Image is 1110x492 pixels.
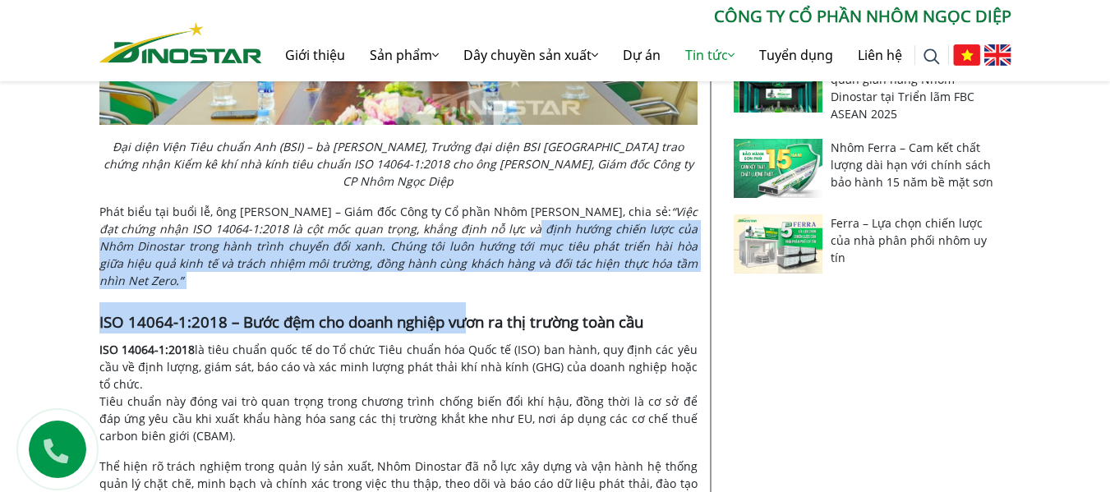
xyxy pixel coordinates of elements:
[953,44,980,66] img: Tiếng Việt
[99,22,262,63] img: Nhôm Dinostar
[99,341,698,444] p: là tiêu chuẩn quốc tế do Tổ chức Tiêu chuẩn hóa Quốc tế (ISO) ban hành, quy định các yêu cầu về đ...
[357,29,451,81] a: Sản phẩm
[99,204,698,288] em: “Việc đạt chứng nhận ISO 14064-1:2018 là cột mốc quan trọng, khẳng định nỗ lực và định hướng chiế...
[273,29,357,81] a: Giới thiệu
[99,203,698,289] p: Phát biểu tại buổi lễ, ông [PERSON_NAME] – Giám đốc Công ty Cổ phần Nhôm [PERSON_NAME], chia sẻ:
[831,140,993,190] a: Nhôm Ferra – Cam kết chất lượng dài hạn với chính sách bảo hành 15 năm bề mặt sơn
[99,311,643,332] span: ISO 14064-1:2018 – Bước đệm cho doanh nghiệp vươn ra thị trường toàn cầu
[610,29,673,81] a: Dự án
[984,44,1011,66] img: English
[845,29,914,81] a: Liên hệ
[923,48,940,65] img: search
[673,29,747,81] a: Tin tức
[747,29,845,81] a: Tuyển dụng
[734,139,823,198] img: Nhôm Ferra – Cam kết chất lượng dài hạn với chính sách bảo hành 15 năm bề mặt sơn
[451,29,610,81] a: Dây chuyền sản xuất
[104,139,693,189] em: Đại diện Viện Tiêu chuẩn Anh (BSI) – bà [PERSON_NAME], Trưởng đại diện BSI [GEOGRAPHIC_DATA] trao...
[734,214,823,274] img: Ferra – Lựa chọn chiến lược của nhà phân phối nhôm uy tín
[262,4,1011,29] p: CÔNG TY CỔ PHẦN NHÔM NGỌC DIỆP
[99,342,195,357] strong: ISO 14064-1:2018
[734,53,823,113] img: Thư mời tham quan gian hàng Nhôm Dinostar tại Triển lãm FBC ASEAN 2025
[831,215,987,265] a: Ferra – Lựa chọn chiến lược của nhà phân phối nhôm uy tín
